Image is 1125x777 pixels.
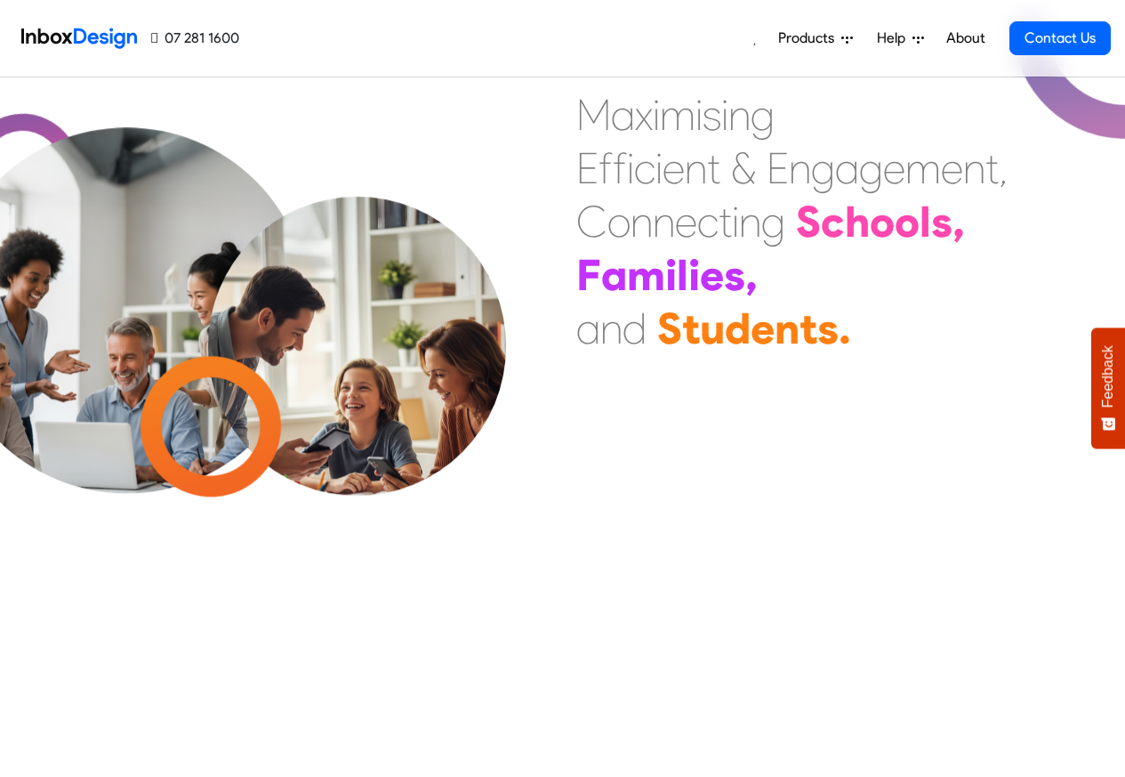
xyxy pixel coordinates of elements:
div: n [728,88,751,142]
div: g [859,142,883,195]
div: i [653,88,660,142]
a: About [941,20,990,56]
div: t [985,142,999,195]
div: , [745,248,758,302]
div: e [941,142,963,195]
div: m [660,88,695,142]
div: a [835,142,859,195]
div: C [576,195,607,248]
div: t [682,302,700,355]
div: s [703,88,721,142]
div: a [576,302,600,355]
div: i [688,248,700,302]
div: m [905,142,941,195]
div: s [724,248,745,302]
div: n [685,142,707,195]
div: n [789,142,811,195]
div: d [725,302,751,355]
div: o [870,195,895,248]
div: , [952,195,965,248]
div: S [657,302,682,355]
div: g [811,142,835,195]
div: e [883,142,905,195]
div: i [695,88,703,142]
div: M [576,88,611,142]
div: n [775,302,800,355]
div: o [895,195,920,248]
div: n [631,195,653,248]
div: E [767,142,789,195]
div: u [700,302,725,355]
span: Help [877,28,912,49]
div: n [600,302,623,355]
div: l [920,195,931,248]
div: t [800,302,817,355]
div: c [697,195,719,248]
div: h [845,195,870,248]
div: t [707,142,720,195]
a: Help [870,20,931,56]
div: g [761,195,785,248]
div: t [719,195,732,248]
span: Products [778,28,841,49]
div: F [576,248,601,302]
div: . [839,302,851,355]
a: 07 281 1600 [151,28,239,49]
div: n [653,195,675,248]
div: i [721,88,728,142]
div: x [635,88,653,142]
div: c [634,142,655,195]
div: e [663,142,685,195]
button: Feedback - Show survey [1091,328,1125,449]
div: f [613,142,627,195]
div: Maximising Efficient & Engagement, Connecting Schools, Families, and Students. [576,88,1008,355]
div: e [675,195,697,248]
div: d [623,302,647,355]
div: n [963,142,985,195]
div: m [627,248,665,302]
a: Contact Us [1009,21,1111,55]
div: i [732,195,739,248]
div: a [601,248,627,302]
span: Feedback [1100,345,1116,408]
div: l [677,248,688,302]
div: i [655,142,663,195]
div: o [607,195,631,248]
a: Products [771,20,860,56]
div: n [739,195,761,248]
div: , [999,142,1008,195]
div: e [700,248,724,302]
div: S [796,195,821,248]
div: a [611,88,635,142]
div: i [665,248,677,302]
div: & [731,142,756,195]
div: E [576,142,599,195]
div: i [627,142,634,195]
div: c [821,195,845,248]
div: g [751,88,775,142]
img: parents_with_child.png [171,194,543,567]
div: s [931,195,952,248]
div: s [817,302,839,355]
div: f [599,142,613,195]
div: e [751,302,775,355]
